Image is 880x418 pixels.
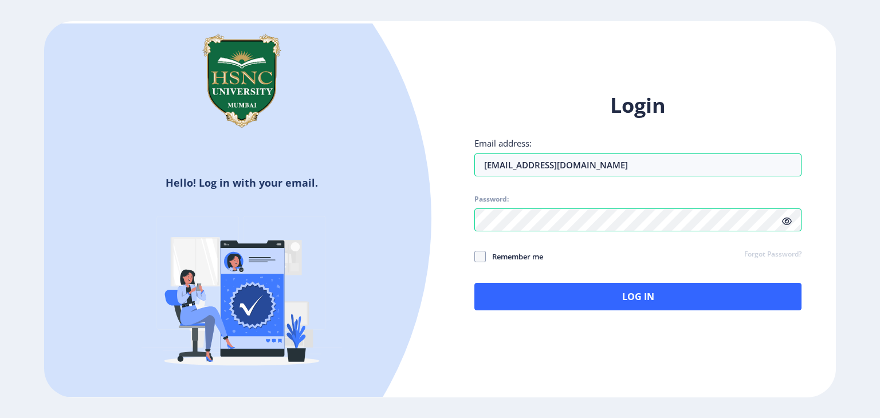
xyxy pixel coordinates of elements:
img: Verified-rafiki.svg [142,194,342,395]
span: Remember me [486,250,543,263]
h1: Login [474,92,802,119]
h5: Don't have an account? [53,395,431,413]
button: Log In [474,283,802,310]
label: Email address: [474,137,532,149]
img: hsnc.png [184,23,299,138]
input: Email address [474,153,802,176]
label: Password: [474,195,509,204]
a: Register [289,395,341,412]
a: Forgot Password? [744,250,802,260]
